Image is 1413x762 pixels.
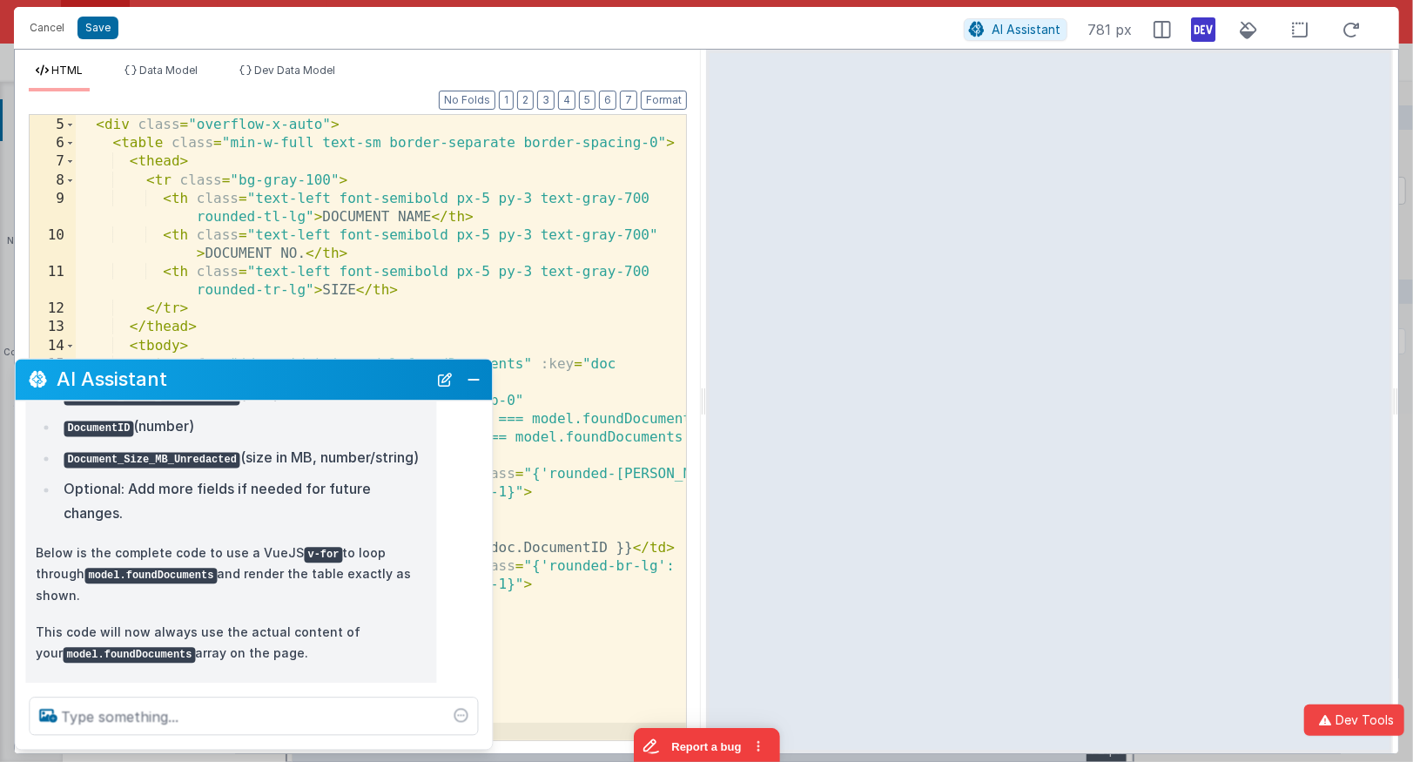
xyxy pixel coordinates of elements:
div: 8 [30,172,76,190]
button: Save [77,17,118,39]
button: Dev Tools [1304,705,1404,736]
h2: AI Assistant [57,369,428,390]
button: Format [641,91,687,110]
span: 781 px [1088,19,1133,40]
code: v-for [305,547,343,563]
button: 7 [620,91,637,110]
div: 15 [30,355,76,392]
button: 6 [599,91,616,110]
button: 4 [558,91,575,110]
code: Document_Size_MB_Unredacted [64,452,240,468]
button: New Chat [434,368,458,392]
span: Data Model [139,64,198,77]
div: 12 [30,300,76,318]
code: Document_Title_Confidential [64,389,240,405]
button: 3 [537,91,555,110]
span: Dev Data Model [254,64,335,77]
button: AI Assistant [964,18,1067,41]
button: 2 [517,91,534,110]
button: Cancel [21,16,73,40]
button: 5 [579,91,595,110]
p: This code will now always use the actual content of your array on the page. [37,622,427,664]
div: 13 [30,318,76,336]
div: 7 [30,152,76,171]
div: 9 [30,190,76,226]
code: model.foundDocuments [85,569,218,584]
li: Optional: Add more fields if needed for future changes. [59,476,427,525]
code: DocumentID [64,421,134,436]
button: No Folds [439,91,495,110]
button: Close [463,368,486,392]
button: 1 [499,91,514,110]
code: model.foundDocuments [64,648,196,664]
span: AI Assistant [992,22,1061,37]
div: 5 [30,116,76,134]
p: Below is the complete code to use a VueJS to loop through and render the table exactly as shown. [37,543,427,607]
div: 6 [30,134,76,152]
div: 14 [30,337,76,355]
div: 11 [30,263,76,300]
p: Let me know if you'd like individual document rows to be clickable, or want any custom columns or... [37,680,427,723]
li: (size in MB, number/string) [59,445,427,469]
div: 10 [30,226,76,263]
li: (number) [59,414,427,438]
span: HTML [51,64,83,77]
